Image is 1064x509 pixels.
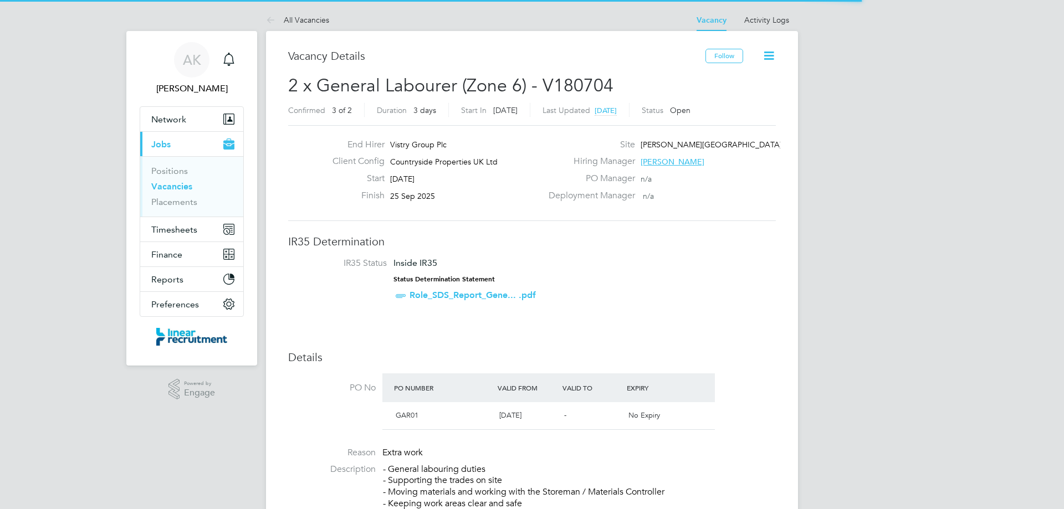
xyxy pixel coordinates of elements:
span: Ashley Kelly [140,82,244,95]
a: Placements [151,197,197,207]
span: 2 x General Labourer (Zone 6) - V180704 [288,75,613,96]
span: 25 Sep 2025 [390,191,435,201]
button: Jobs [140,132,243,156]
div: Valid To [560,378,625,398]
span: Reports [151,274,183,285]
label: Start [324,173,385,184]
div: Valid From [495,378,560,398]
span: [DATE] [499,410,521,420]
div: Jobs [140,156,243,217]
label: Start In [461,105,487,115]
button: Reports [140,267,243,291]
span: Powered by [184,379,215,388]
nav: Main navigation [126,31,257,366]
a: Positions [151,166,188,176]
label: Client Config [324,156,385,167]
h3: Vacancy Details [288,49,705,63]
label: Finish [324,190,385,202]
label: PO No [288,382,376,394]
label: Status [642,105,663,115]
span: Jobs [151,139,171,150]
span: AK [183,53,201,67]
label: IR35 Status [299,258,387,269]
label: PO Manager [542,173,635,184]
h3: IR35 Determination [288,234,776,249]
label: Deployment Manager [542,190,635,202]
a: Powered byEngage [168,379,216,400]
button: Network [140,107,243,131]
a: Vacancies [151,181,192,192]
a: AK[PERSON_NAME] [140,42,244,95]
label: Description [288,464,376,475]
span: 3 days [413,105,436,115]
span: [DATE] [595,106,617,115]
span: - [564,410,566,420]
span: n/a [643,191,654,201]
label: Confirmed [288,105,325,115]
span: Inside IR35 [393,258,437,268]
span: Network [151,114,186,125]
label: Reason [288,447,376,459]
span: Extra work [382,447,423,458]
strong: Status Determination Statement [393,275,495,283]
span: Timesheets [151,224,197,235]
a: Role_SDS_Report_Gene... .pdf [410,290,536,300]
span: GAR01 [396,410,418,420]
span: 3 of 2 [332,105,352,115]
button: Preferences [140,292,243,316]
span: Engage [184,388,215,398]
a: Vacancy [697,16,727,25]
span: Preferences [151,299,199,310]
label: Site [542,139,635,151]
span: [PERSON_NAME][GEOGRAPHIC_DATA] / [GEOGRAPHIC_DATA] [641,140,869,150]
img: linearrecruitment-logo-retina.png [156,328,227,346]
a: Go to home page [140,328,244,346]
span: [DATE] [493,105,518,115]
label: End Hirer [324,139,385,151]
span: Finance [151,249,182,260]
span: n/a [641,174,652,184]
label: Last Updated [543,105,590,115]
label: Duration [377,105,407,115]
a: All Vacancies [266,15,329,25]
div: PO Number [391,378,495,398]
div: Expiry [624,378,689,398]
button: Timesheets [140,217,243,241]
a: Activity Logs [744,15,789,25]
span: No Expiry [628,410,660,420]
h3: Details [288,350,776,364]
span: Vistry Group Plc [390,140,447,150]
span: [DATE] [390,174,415,184]
label: Hiring Manager [542,156,635,167]
span: [PERSON_NAME] [641,157,704,167]
button: Finance [140,242,243,266]
span: Open [670,105,690,115]
span: Countryside Properties UK Ltd [390,157,498,167]
button: Follow [705,49,743,63]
